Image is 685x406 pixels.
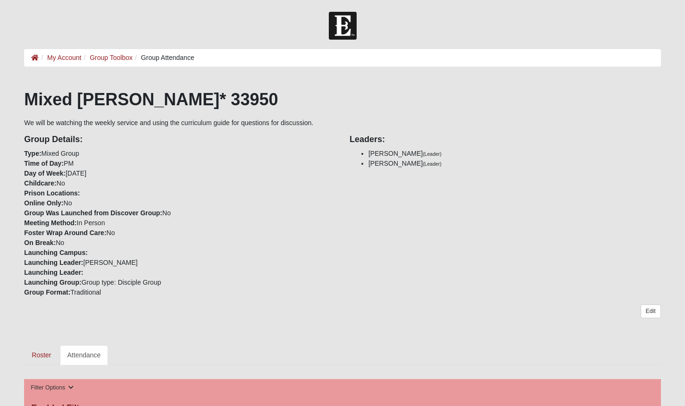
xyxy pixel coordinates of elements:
button: Filter Options [28,383,76,393]
strong: Meeting Method: [24,219,76,227]
img: Church of Eleven22 Logo [329,12,357,40]
strong: Launching Leader: [24,269,83,276]
a: Roster [24,345,58,365]
a: Edit [641,304,661,318]
strong: Time of Day: [24,160,64,167]
small: (Leader) [423,151,442,157]
strong: Online Only: [24,199,63,207]
strong: Launching Leader: [24,259,83,266]
h4: Leaders: [350,135,661,145]
li: [PERSON_NAME] [368,149,661,159]
strong: Launching Campus: [24,249,88,256]
strong: On Break: [24,239,56,246]
a: My Account [47,54,81,61]
strong: Day of Week: [24,169,66,177]
strong: Launching Group: [24,279,81,286]
li: Group Attendance [133,53,194,63]
strong: Group Was Launched from Discover Group: [24,209,162,217]
a: Attendance [60,345,109,365]
h1: Mixed [PERSON_NAME]* 33950 [24,89,660,110]
small: (Leader) [423,161,442,167]
div: Mixed Group PM [DATE] No No No In Person No No [PERSON_NAME] Group type: Disciple Group Traditional [17,128,342,297]
strong: Group Format: [24,288,70,296]
strong: Prison Locations: [24,189,80,197]
div: We will be watching the weekly service and using the curriculum guide for questions for discussion. [24,89,660,365]
a: Group Toolbox [90,54,133,61]
strong: Type: [24,150,41,157]
strong: Childcare: [24,179,56,187]
h4: Group Details: [24,135,335,145]
strong: Foster Wrap Around Care: [24,229,106,237]
li: [PERSON_NAME] [368,159,661,169]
